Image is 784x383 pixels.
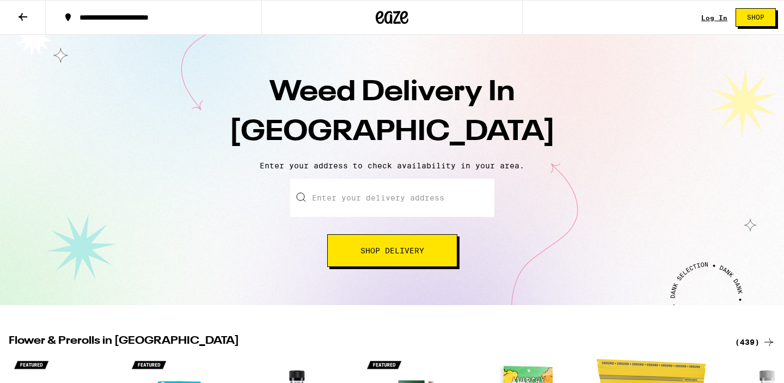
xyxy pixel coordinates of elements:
span: [GEOGRAPHIC_DATA] [229,118,555,147]
button: Shop [736,8,776,27]
a: (439) [735,336,775,349]
input: Enter your delivery address [290,179,494,217]
span: Shop Delivery [360,247,424,254]
h1: Weed Delivery In [201,73,583,153]
p: Enter your address to check availability in your area. [11,161,773,170]
h2: Flower & Prerolls in [GEOGRAPHIC_DATA] [9,336,722,349]
a: Shop [727,8,784,27]
span: Shop [747,14,764,21]
button: Shop Delivery [327,234,457,267]
a: Log In [701,14,727,21]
